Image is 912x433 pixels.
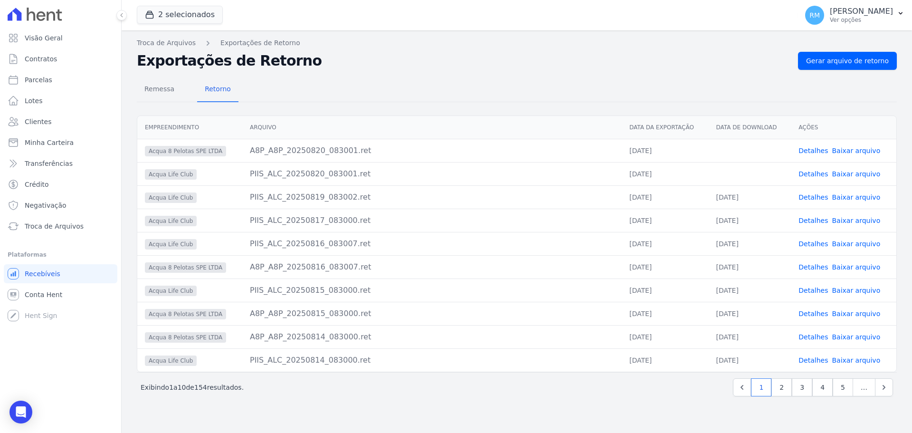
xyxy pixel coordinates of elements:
div: A8P_A8P_20250820_083001.ret [250,145,614,156]
span: Visão Geral [25,33,63,43]
td: [DATE] [709,185,791,209]
a: Baixar arquivo [832,147,880,154]
div: PIIS_ALC_20250819_083002.ret [250,192,614,203]
a: 5 [833,378,853,396]
a: Detalhes [798,263,828,271]
p: Exibindo a de resultados. [141,383,244,392]
span: … [853,378,875,396]
td: [DATE] [622,185,709,209]
a: Clientes [4,112,117,131]
a: Detalhes [798,170,828,178]
p: [PERSON_NAME] [830,7,893,16]
th: Data de Download [709,116,791,139]
a: Visão Geral [4,29,117,48]
span: Acqua Life Club [145,216,197,226]
div: A8P_A8P_20250814_083000.ret [250,331,614,343]
span: 10 [178,384,186,391]
span: Transferências [25,159,73,168]
div: PIIS_ALC_20250816_083007.ret [250,238,614,250]
span: Acqua 8 Pelotas SPE LTDA [145,262,226,273]
span: Minha Carteira [25,138,74,147]
a: Conta Hent [4,285,117,304]
a: Retorno [197,77,238,102]
td: [DATE] [709,255,791,279]
button: RM [PERSON_NAME] Ver opções [798,2,912,29]
nav: Breadcrumb [137,38,897,48]
h2: Exportações de Retorno [137,52,790,69]
a: Baixar arquivo [832,240,880,248]
td: [DATE] [709,232,791,255]
td: [DATE] [622,209,709,232]
span: Acqua 8 Pelotas SPE LTDA [145,309,226,319]
td: [DATE] [709,209,791,232]
a: Detalhes [798,310,828,318]
a: Previous [733,378,751,396]
th: Data da Exportação [622,116,709,139]
a: Lotes [4,91,117,110]
div: PIIS_ALC_20250820_083001.ret [250,168,614,180]
td: [DATE] [622,325,709,348]
div: A8P_A8P_20250816_083007.ret [250,261,614,273]
span: Conta Hent [25,290,62,299]
a: Gerar arquivo de retorno [798,52,897,70]
span: Acqua 8 Pelotas SPE LTDA [145,332,226,343]
div: PIIS_ALC_20250814_083000.ret [250,355,614,366]
th: Arquivo [242,116,622,139]
a: Remessa [137,77,182,102]
a: Troca de Arquivos [4,217,117,236]
a: 3 [792,378,812,396]
span: Clientes [25,117,51,126]
div: A8P_A8P_20250815_083000.ret [250,308,614,319]
span: Recebíveis [25,269,60,279]
span: 1 [169,384,173,391]
p: Ver opções [830,16,893,24]
td: [DATE] [622,139,709,162]
td: [DATE] [709,325,791,348]
a: Baixar arquivo [832,193,880,201]
span: Lotes [25,96,43,106]
button: 2 selecionados [137,6,223,24]
span: Acqua Life Club [145,286,197,296]
a: Minha Carteira [4,133,117,152]
a: Baixar arquivo [832,310,880,318]
td: [DATE] [709,279,791,302]
span: Acqua Life Club [145,356,197,366]
a: Parcelas [4,70,117,89]
td: [DATE] [622,232,709,255]
a: Detalhes [798,217,828,224]
span: Acqua Life Club [145,239,197,250]
a: Detalhes [798,356,828,364]
div: Open Intercom Messenger [9,401,32,423]
a: Crédito [4,175,117,194]
span: Acqua 8 Pelotas SPE LTDA [145,146,226,156]
a: Detalhes [798,147,828,154]
div: PIIS_ALC_20250817_083000.ret [250,215,614,226]
a: Negativação [4,196,117,215]
div: Plataformas [8,249,114,260]
span: Parcelas [25,75,52,85]
a: Detalhes [798,287,828,294]
td: [DATE] [622,255,709,279]
a: 1 [751,378,771,396]
a: Detalhes [798,240,828,248]
span: Contratos [25,54,57,64]
div: PIIS_ALC_20250815_083000.ret [250,285,614,296]
span: Acqua Life Club [145,169,197,180]
a: Baixar arquivo [832,287,880,294]
td: [DATE] [622,302,709,325]
a: Next [875,378,893,396]
td: [DATE] [709,302,791,325]
span: Troca de Arquivos [25,221,84,231]
td: [DATE] [622,348,709,372]
span: Remessa [139,79,180,98]
a: 2 [771,378,792,396]
a: Baixar arquivo [832,356,880,364]
span: RM [809,12,820,19]
a: Contratos [4,49,117,68]
span: Gerar arquivo de retorno [806,56,889,66]
a: Baixar arquivo [832,217,880,224]
td: [DATE] [709,348,791,372]
a: Baixar arquivo [832,263,880,271]
td: [DATE] [622,162,709,185]
th: Empreendimento [137,116,242,139]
